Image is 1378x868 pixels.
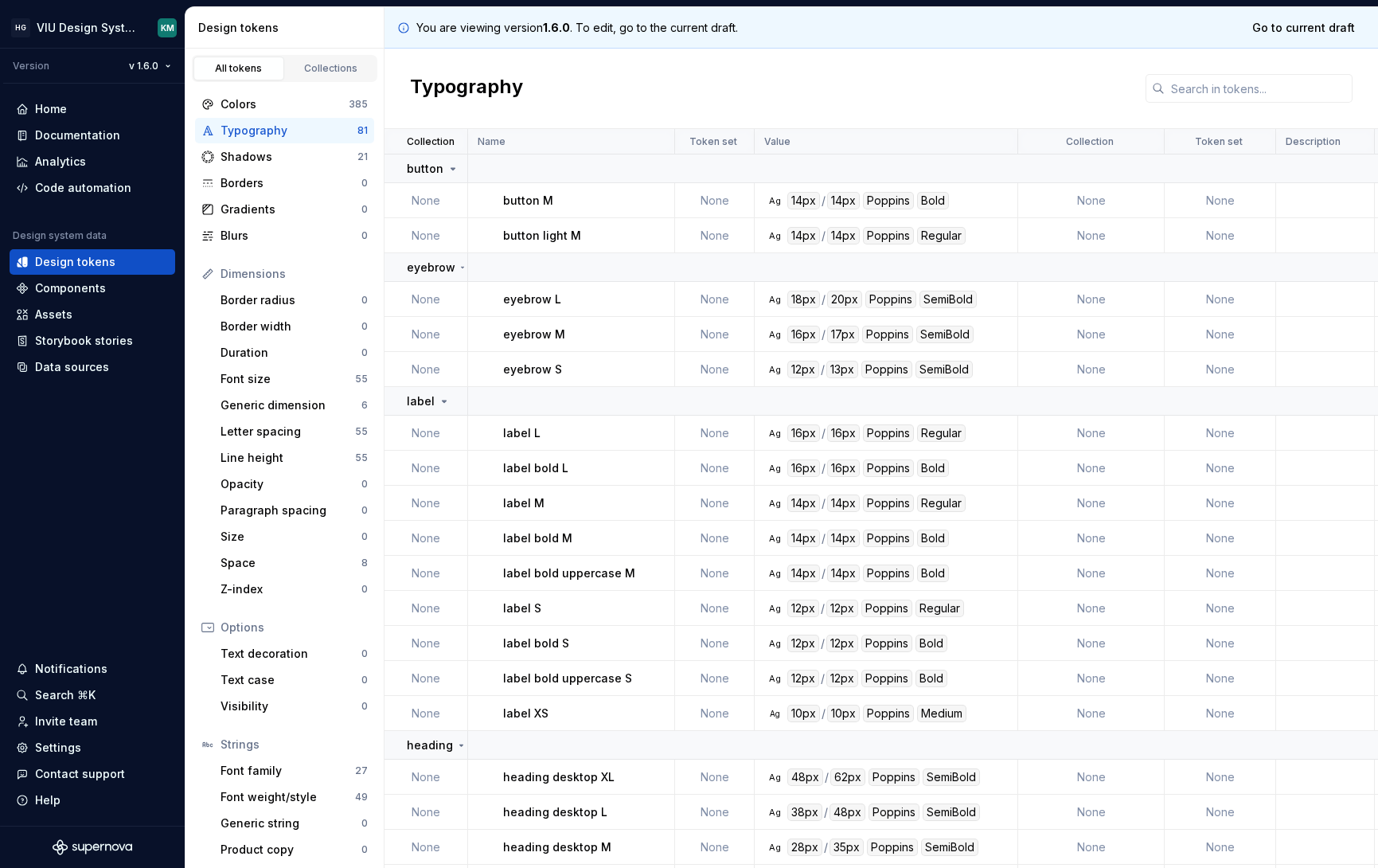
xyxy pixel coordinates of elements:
[361,504,368,517] div: 0
[195,144,374,170] a: Shadows21
[10,788,175,813] button: Help
[822,705,826,722] div: /
[195,223,374,248] a: Blurs0
[821,361,825,378] div: /
[291,62,371,75] div: Collections
[221,842,361,858] div: Product copy
[1165,416,1276,451] td: None
[768,194,781,207] div: Ag
[787,495,820,512] div: 14px
[787,530,820,547] div: 14px
[503,565,635,581] p: label bold uppercase M
[10,149,175,174] a: Analytics
[410,74,523,103] h2: Typography
[385,317,468,352] td: None
[35,180,131,196] div: Code automation
[787,635,819,652] div: 12px
[10,123,175,148] a: Documentation
[35,254,115,270] div: Design tokens
[10,354,175,380] a: Data sources
[361,674,368,686] div: 0
[503,362,562,377] p: eyebrow S
[768,497,781,510] div: Ag
[357,124,368,137] div: 81
[1018,486,1165,521] td: None
[1165,74,1353,103] input: Search in tokens...
[503,706,548,721] p: label XS
[1165,760,1276,795] td: None
[827,424,860,442] div: 16px
[214,784,374,810] a: Font weight/style49
[863,495,914,512] div: Poppins
[503,425,541,441] p: label L
[3,10,182,45] button: HGVIU Design SystemKM
[822,291,826,308] div: /
[10,735,175,760] a: Settings
[822,227,826,244] div: /
[861,361,912,378] div: Poppins
[768,637,781,650] div: Ag
[407,737,453,753] p: heading
[1018,317,1165,352] td: None
[199,62,279,75] div: All tokens
[768,602,781,615] div: Ag
[214,641,374,667] a: Text decoration0
[675,696,755,731] td: None
[385,416,468,451] td: None
[503,495,545,511] p: label M
[863,705,914,722] div: Poppins
[221,737,368,753] div: Strings
[221,175,361,191] div: Borders
[503,600,541,616] p: label S
[1018,556,1165,591] td: None
[385,218,468,253] td: None
[214,758,374,784] a: Font family27
[915,670,947,687] div: Bold
[1018,591,1165,626] td: None
[221,424,355,440] div: Letter spacing
[827,291,862,308] div: 20px
[214,445,374,471] a: Line height55
[675,760,755,795] td: None
[214,366,374,392] a: Font size55
[385,183,468,218] td: None
[1018,416,1165,451] td: None
[13,229,107,242] div: Design system data
[221,698,361,714] div: Visibility
[35,333,133,349] div: Storybook stories
[827,495,860,512] div: 14px
[10,276,175,301] a: Components
[915,361,973,378] div: SemiBold
[385,760,468,795] td: None
[822,326,826,343] div: /
[861,635,912,652] div: Poppins
[361,478,368,491] div: 0
[35,127,120,143] div: Documentation
[787,600,819,617] div: 12px
[478,135,506,148] p: Name
[503,193,553,209] p: button M
[1165,282,1276,317] td: None
[768,229,781,242] div: Ag
[214,667,374,693] a: Text case0
[385,556,468,591] td: None
[214,837,374,862] a: Product copy0
[863,530,914,547] div: Poppins
[35,154,86,170] div: Analytics
[787,227,820,244] div: 14px
[821,635,825,652] div: /
[1018,183,1165,218] td: None
[10,96,175,122] a: Home
[221,371,355,387] div: Font size
[863,459,914,477] div: Poppins
[407,161,443,177] p: button
[221,266,368,282] div: Dimensions
[919,291,977,308] div: SemiBold
[787,192,820,209] div: 14px
[361,583,368,596] div: 0
[35,766,125,782] div: Contact support
[675,626,755,661] td: None
[917,705,966,722] div: Medium
[161,22,174,34] div: KM
[385,282,468,317] td: None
